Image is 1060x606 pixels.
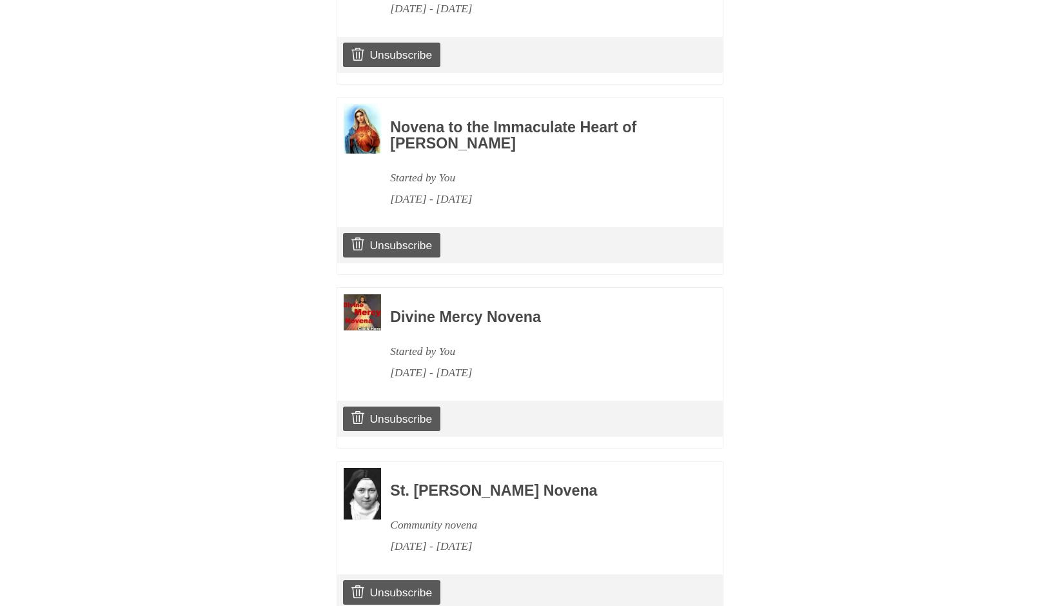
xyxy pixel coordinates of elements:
[390,167,688,188] div: Started by You
[344,294,381,330] img: Novena image
[390,341,688,362] div: Started by You
[390,188,688,210] div: [DATE] - [DATE]
[390,483,688,500] h3: St. [PERSON_NAME] Novena
[344,468,381,520] img: Novena image
[343,407,440,431] a: Unsubscribe
[343,580,440,605] a: Unsubscribe
[343,43,440,67] a: Unsubscribe
[390,514,688,536] div: Community novena
[343,233,440,258] a: Unsubscribe
[344,104,381,154] img: Novena image
[390,362,688,383] div: [DATE] - [DATE]
[390,536,688,557] div: [DATE] - [DATE]
[390,309,688,326] h3: Divine Mercy Novena
[390,119,688,152] h3: Novena to the Immaculate Heart of [PERSON_NAME]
